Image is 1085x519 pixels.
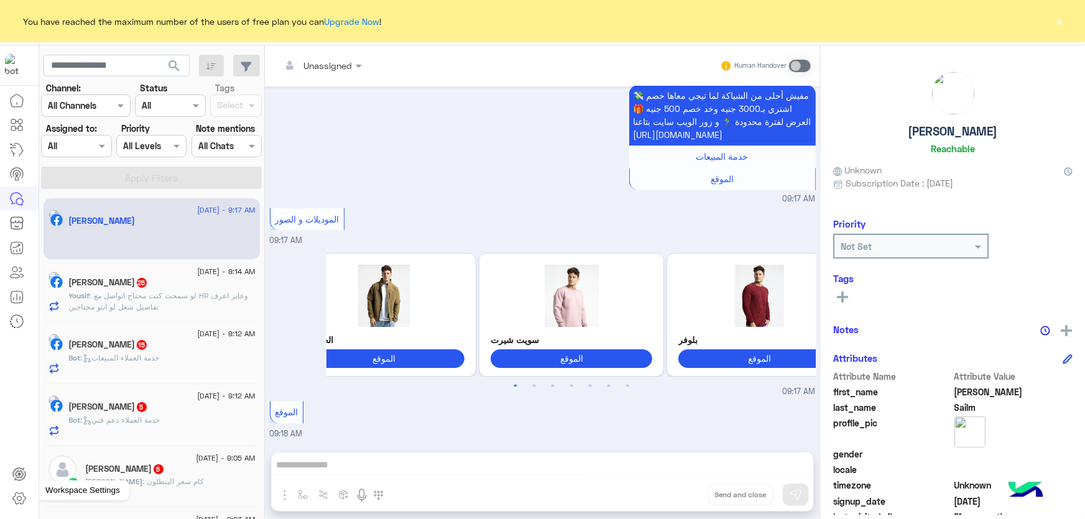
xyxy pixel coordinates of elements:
[954,401,1073,414] span: Sailm
[137,402,147,412] span: 5
[48,209,60,221] img: picture
[81,353,160,362] span: : خدمة العملاء المبيعات
[1040,326,1050,336] img: notes
[197,266,255,277] span: [DATE] - 9:14 AM
[159,55,190,81] button: search
[696,151,749,162] span: خدمة المبيعات
[154,464,164,474] span: 5
[584,380,596,392] button: 5 of 3
[621,380,634,392] button: 7 of 3
[69,277,148,288] h5: Yousif Ehab
[303,333,464,346] p: الجواكت
[303,349,464,367] button: الموقع
[325,16,380,27] a: Upgrade Now
[711,173,734,184] span: الموقع
[275,406,298,417] span: الموقع
[931,143,975,154] h6: Reachable
[954,448,1073,461] span: null
[783,386,816,398] span: 09:17 AM
[547,380,559,392] button: 3 of 3
[1054,15,1066,27] button: ×
[708,484,773,505] button: Send and close
[678,349,840,367] button: الموقع
[833,370,952,383] span: Attribute Name
[565,380,578,392] button: 4 of 3
[491,265,652,327] img: Capture%20(3).jpg
[833,352,877,364] h6: Attributes
[491,349,652,367] button: الموقع
[275,214,339,224] span: الموديلات و الصور
[69,216,136,226] h5: Hassan Sailm
[509,380,522,392] button: 1 of 3
[143,477,205,486] span: كام سعر البنطلون
[1004,469,1048,513] img: hulul-logo.png
[783,193,816,205] span: 09:17 AM
[833,463,952,476] span: locale
[954,463,1073,476] span: null
[46,81,81,94] label: Channel:
[833,218,866,229] h6: Priority
[954,416,986,448] img: picture
[678,333,840,346] p: بلوفر
[833,385,952,398] span: first_name
[833,495,952,508] span: signup_date
[954,479,1073,492] span: Unknown
[846,177,953,190] span: Subscription Date : [DATE]
[69,339,148,350] h5: Ahmed Ahrar
[954,385,1073,398] span: Hassan
[833,416,952,445] span: profile_pic
[36,480,129,500] div: Workspace Settings
[69,402,148,412] h5: Osama Saad
[69,291,90,300] span: Yousif
[954,370,1073,383] span: Attribute Value
[196,452,255,464] span: [DATE] - 9:05 AM
[833,163,882,177] span: Unknown
[137,278,147,288] span: 25
[50,400,63,412] img: Facebook
[140,81,167,94] label: Status
[81,415,160,425] span: : خدمة العملاء دعم فني
[167,58,182,73] span: search
[734,61,787,71] small: Human Handover
[48,395,60,406] img: picture
[5,54,27,76] img: 713415422032625
[69,291,249,311] span: لو سمحت كنت محتاج اتواصل مع HR وعايز اعرف تفاصيل شغل لو انتو محتاجين
[954,495,1073,508] span: 2025-04-28T09:08:29.941Z
[629,85,816,145] p: 12/8/2025, 9:17 AM
[603,380,615,392] button: 6 of 3
[69,415,81,425] span: Bot
[46,122,97,135] label: Assigned to:
[50,276,63,288] img: Facebook
[270,429,303,438] span: 09:18 AM
[48,272,60,283] img: picture
[197,204,255,216] span: [DATE] - 9:17 AM
[833,448,952,461] span: gender
[48,334,60,345] img: picture
[1061,325,1072,336] img: add
[41,167,262,189] button: Apply Filters
[833,401,952,414] span: last_name
[137,340,147,350] span: 15
[303,265,464,327] img: %D8%AC%D8%A7%D9%83%D8%AA.jpg
[908,124,998,139] h5: [PERSON_NAME]
[678,265,840,327] img: %D8%A8%D9%84%D9%88%D9%81%D8%B1.jpg
[932,72,974,114] img: picture
[491,333,652,346] p: سويت شيرت
[48,456,76,484] img: defaultAdmin.png
[197,390,255,402] span: [DATE] - 9:12 AM
[24,15,382,28] span: You have reached the maximum number of the users of free plan you can !
[69,353,81,362] span: Bot
[196,122,255,135] label: Note mentions
[50,214,63,226] img: Facebook
[270,236,303,245] span: 09:17 AM
[833,273,1073,284] h6: Tags
[121,122,150,135] label: Priority
[833,479,952,492] span: timezone
[50,338,63,351] img: Facebook
[528,380,540,392] button: 2 of 3
[833,324,859,335] h6: Notes
[86,464,165,474] h5: محمود
[634,90,811,140] span: مفيش أحلى من الشياكة لما تيجي معاها خصم 💸 اشتري بـ3000 جنيه وخد خصم 500 جنيه 🎁 العرض لفترة محدودة...
[197,328,255,339] span: [DATE] - 9:12 AM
